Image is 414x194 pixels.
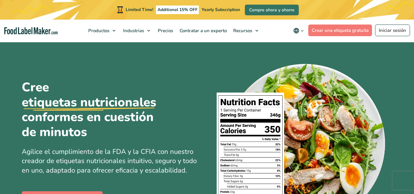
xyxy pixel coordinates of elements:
a: Iniciar sesión [375,25,410,36]
span: Precios [156,28,174,34]
a: Crear una etiqueta gratuita [308,25,372,36]
span: Recursos [231,28,253,34]
h1: Cree conformes en cuestión de minutos [22,80,169,140]
a: Productos [85,20,119,42]
a: Compre ahora y ahorre [245,5,299,15]
span: Industrias [121,28,145,34]
span: Productos [86,28,110,34]
a: Precios [155,20,175,42]
span: Contratar a un experto [178,28,227,34]
a: Industrias [120,20,153,42]
span: Limited Time! [126,7,153,13]
a: Contratar a un experto [177,20,229,42]
u: etiquetas nutricionales [22,95,156,110]
a: Recursos [230,20,261,42]
span: Agilice el cumplimiento de la FDA y la CFIA con nuestro creador de etiquetas nutricionales intuit... [22,147,197,175]
span: Additional 15% OFF [156,6,199,14]
span: Yearly Subscription [202,7,240,13]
